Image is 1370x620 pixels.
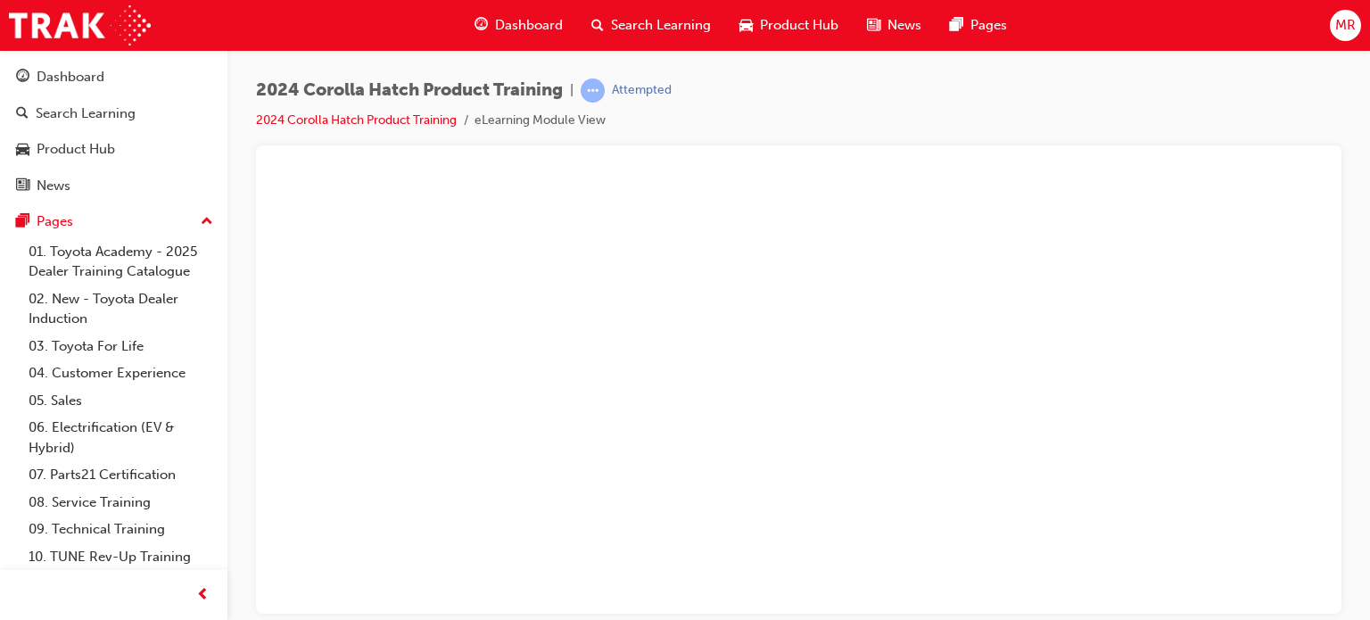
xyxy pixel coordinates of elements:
span: Pages [970,15,1007,36]
button: DashboardSearch LearningProduct HubNews [7,57,220,205]
div: News [37,176,70,196]
a: 01. Toyota Academy - 2025 Dealer Training Catalogue [21,238,220,285]
span: Search Learning [611,15,711,36]
a: Search Learning [7,97,220,130]
div: Product Hub [37,139,115,160]
span: News [887,15,921,36]
a: pages-iconPages [936,7,1021,44]
span: | [570,80,574,101]
div: Search Learning [36,103,136,124]
div: Dashboard [37,67,104,87]
span: 2024 Corolla Hatch Product Training [256,80,563,101]
a: 07. Parts21 Certification [21,461,220,489]
span: news-icon [16,178,29,194]
a: 06. Electrification (EV & Hybrid) [21,414,220,461]
button: Pages [7,205,220,238]
a: 04. Customer Experience [21,360,220,387]
span: car-icon [739,14,753,37]
a: 08. Service Training [21,489,220,517]
a: search-iconSearch Learning [577,7,725,44]
button: MR [1330,10,1361,41]
span: guage-icon [16,70,29,86]
span: guage-icon [475,14,488,37]
span: pages-icon [16,214,29,230]
span: search-icon [591,14,604,37]
span: news-icon [867,14,880,37]
div: Attempted [612,82,672,99]
a: 2024 Corolla Hatch Product Training [256,112,457,128]
a: News [7,169,220,203]
a: Product Hub [7,133,220,166]
a: 09. Technical Training [21,516,220,543]
a: 03. Toyota For Life [21,333,220,360]
a: guage-iconDashboard [460,7,577,44]
span: MR [1335,15,1356,36]
img: Trak [9,5,151,45]
a: news-iconNews [853,7,936,44]
a: car-iconProduct Hub [725,7,853,44]
span: Dashboard [495,15,563,36]
span: prev-icon [196,584,210,607]
div: Pages [37,211,73,232]
span: car-icon [16,142,29,158]
li: eLearning Module View [475,111,606,131]
span: up-icon [201,211,213,234]
span: pages-icon [950,14,963,37]
a: Dashboard [7,61,220,94]
span: learningRecordVerb_ATTEMPT-icon [581,79,605,103]
a: 10. TUNE Rev-Up Training [21,543,220,571]
span: search-icon [16,106,29,122]
a: 02. New - Toyota Dealer Induction [21,285,220,333]
span: Product Hub [760,15,838,36]
a: 05. Sales [21,387,220,415]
